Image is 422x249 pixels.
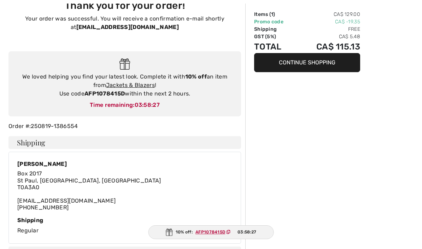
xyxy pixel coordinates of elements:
span: 03:58:27 [238,229,256,235]
td: Total [254,40,297,53]
div: Order #: [4,122,245,131]
div: Regular [17,217,232,235]
td: Items ( ) [254,11,297,18]
td: Shipping [254,25,297,33]
a: Jackets & Blazers [106,82,155,88]
span: 03:58:27 [135,102,160,108]
td: Promo code [254,18,297,25]
span: 1 [271,11,273,17]
td: CA$ 5.48 [297,33,360,40]
p: Your order was successful. You will receive a confirmation e-mail shortly at [13,15,237,31]
img: Gift.svg [119,58,130,70]
td: CA$ 115.13 [297,40,360,53]
td: GST (5%) [254,33,297,40]
ins: AFP1078415D [195,230,225,234]
strong: AFP1078415D [84,90,125,97]
a: [PHONE_NUMBER] [17,204,69,211]
td: CA$ 129.00 [297,11,360,18]
button: Continue Shopping [254,53,360,72]
strong: [EMAIL_ADDRESS][DOMAIN_NAME] [76,24,179,30]
span: Box 2017 St Paul, [GEOGRAPHIC_DATA], [GEOGRAPHIC_DATA] T0A3A0 [17,170,161,190]
div: Time remaining: [16,101,234,109]
strong: 10% off [185,73,207,80]
h4: Shipping [8,136,241,149]
div: Shipping [17,217,232,224]
td: Free [297,25,360,33]
a: 250819-1386554 [31,123,78,129]
td: CA$ -19.35 [297,18,360,25]
div: [PERSON_NAME] [17,161,161,167]
div: 10% off: [148,225,274,239]
img: Gift.svg [166,228,173,236]
div: We loved helping you find your latest look. Complete it with an item from ! Use code within the n... [16,73,234,98]
div: [EMAIL_ADDRESS][DOMAIN_NAME] [17,170,161,211]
